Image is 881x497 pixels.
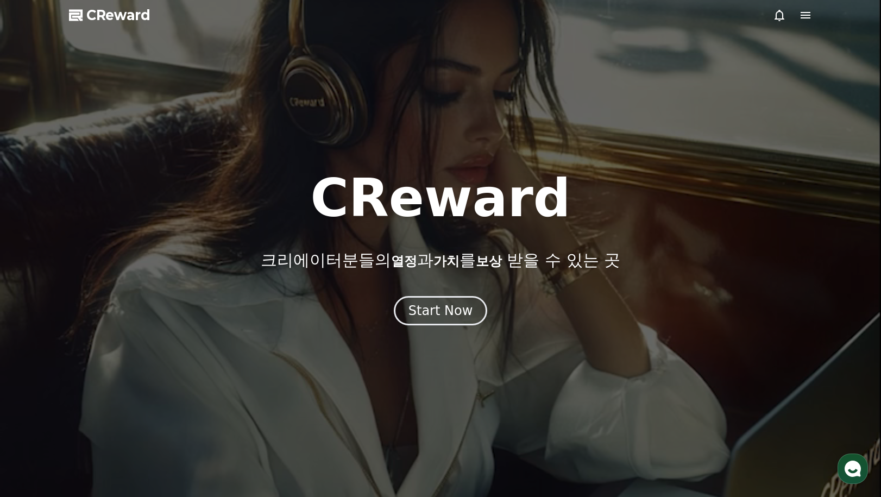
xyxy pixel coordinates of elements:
a: CReward [69,7,150,24]
span: 가치 [433,254,460,269]
span: CReward [86,7,150,24]
div: Start Now [408,302,473,319]
span: 보상 [476,254,502,269]
span: 열정 [391,254,417,269]
p: 크리에이터분들의 과 를 받을 수 있는 곳 [261,250,620,270]
a: Start Now [394,307,488,317]
h1: CReward [310,172,570,224]
button: Start Now [394,296,488,325]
